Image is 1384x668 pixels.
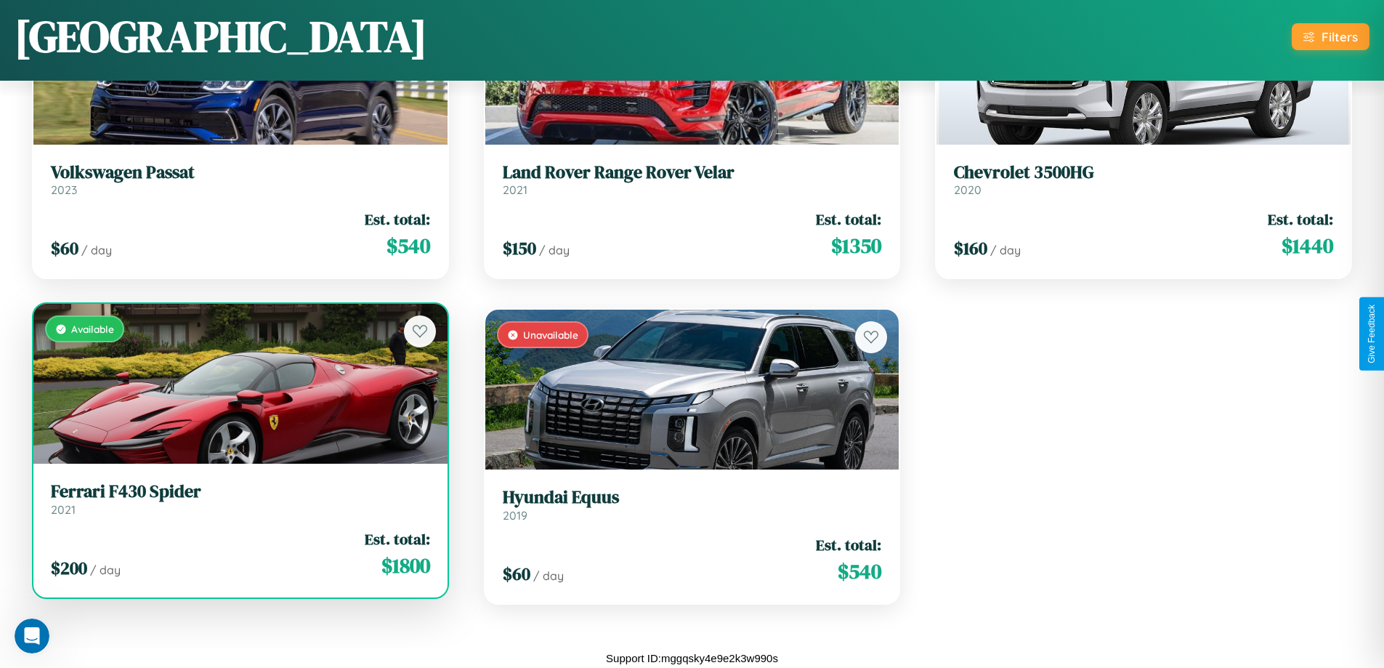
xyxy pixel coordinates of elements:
span: $ 160 [954,236,987,260]
span: Est. total: [816,209,881,230]
span: 2020 [954,182,982,197]
span: Est. total: [365,528,430,550]
a: Chevrolet 3500HG2020 [954,162,1333,198]
span: / day [81,243,112,257]
h3: Volkswagen Passat [51,162,430,183]
span: 2021 [503,182,527,197]
h1: [GEOGRAPHIC_DATA] [15,7,427,66]
div: Filters [1322,29,1358,44]
span: / day [539,243,570,257]
span: $ 540 [838,557,881,586]
h3: Ferrari F430 Spider [51,481,430,502]
span: / day [990,243,1021,257]
h3: Chevrolet 3500HG [954,162,1333,183]
a: Volkswagen Passat2023 [51,162,430,198]
span: $ 1440 [1282,231,1333,260]
a: Hyundai Equus2019 [503,487,882,523]
span: $ 150 [503,236,536,260]
span: $ 200 [51,556,87,580]
span: 2023 [51,182,77,197]
span: Est. total: [816,534,881,555]
span: Available [71,323,114,335]
span: $ 1350 [831,231,881,260]
span: Est. total: [1268,209,1333,230]
p: Support ID: mggqsky4e9e2k3w990s [606,648,778,668]
span: Unavailable [523,329,578,341]
iframe: Intercom live chat [15,619,49,653]
a: Ferrari F430 Spider2021 [51,481,430,517]
a: Land Rover Range Rover Velar2021 [503,162,882,198]
h3: Hyundai Equus [503,487,882,508]
span: $ 60 [51,236,78,260]
span: $ 1800 [381,551,430,580]
span: 2021 [51,502,76,517]
button: Filters [1292,23,1369,50]
span: $ 60 [503,562,530,586]
div: Give Feedback [1367,305,1377,363]
h3: Land Rover Range Rover Velar [503,162,882,183]
span: Est. total: [365,209,430,230]
span: / day [90,563,121,577]
span: / day [533,568,564,583]
span: $ 540 [387,231,430,260]
span: 2019 [503,508,527,523]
